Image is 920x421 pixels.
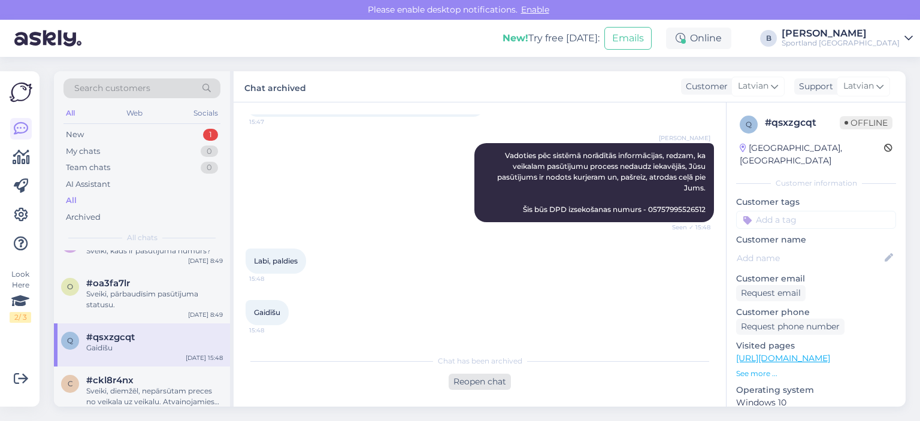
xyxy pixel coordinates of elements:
span: Offline [840,116,892,129]
span: Latvian [738,80,768,93]
span: q [67,336,73,345]
div: Socials [191,105,220,121]
div: AI Assistant [66,178,110,190]
div: 0 [201,162,218,174]
div: My chats [66,146,100,158]
span: Latvian [843,80,874,93]
div: [GEOGRAPHIC_DATA], [GEOGRAPHIC_DATA] [740,142,884,167]
div: # qsxzgcqt [765,116,840,130]
span: o [67,282,73,291]
span: Seen ✓ 15:48 [665,223,710,232]
span: [PERSON_NAME] [659,134,710,143]
span: All chats [127,232,158,243]
p: Operating system [736,384,896,396]
div: [DATE] 8:49 [188,256,223,265]
div: Customer information [736,178,896,189]
div: Sportland [GEOGRAPHIC_DATA] [782,38,900,48]
span: Gaidīšu [254,308,280,317]
div: All [63,105,77,121]
label: Chat archived [244,78,306,95]
div: Customer [681,80,728,93]
div: Team chats [66,162,110,174]
p: Windows 10 [736,396,896,409]
span: #oa3fa7lr [86,278,130,289]
div: Sveiki, kāds ir pasūtījuma numurs? [86,246,223,256]
input: Add a tag [736,211,896,229]
div: 1 [203,129,218,141]
span: Enable [517,4,553,15]
div: B [760,30,777,47]
span: Vadoties pēc sistēmā norādītās informācijas, redzam, ka veikalam pasūtījumu process nedaudz iekav... [497,151,707,214]
span: Labi, paldies [254,256,298,265]
span: Search customers [74,82,150,95]
span: #qsxzgcqt [86,332,135,343]
img: Askly Logo [10,81,32,104]
div: Archived [66,211,101,223]
span: q [746,120,752,129]
div: Reopen chat [449,374,511,390]
div: New [66,129,84,141]
a: [URL][DOMAIN_NAME] [736,353,830,364]
div: 2 / 3 [10,312,31,323]
button: Emails [604,27,652,50]
span: #ckl8r4nx [86,375,134,386]
div: [PERSON_NAME] [782,29,900,38]
div: [DATE] 8:49 [188,310,223,319]
input: Add name [737,252,882,265]
p: See more ... [736,368,896,379]
div: Request email [736,285,806,301]
a: [PERSON_NAME]Sportland [GEOGRAPHIC_DATA] [782,29,913,48]
div: [DATE] 15:48 [186,353,223,362]
div: Online [666,28,731,49]
span: c [68,379,73,388]
div: Try free [DATE]: [503,31,600,46]
p: Visited pages [736,340,896,352]
div: Request phone number [736,319,845,335]
p: Customer name [736,234,896,246]
span: 15:48 [249,326,294,335]
span: 15:48 [249,274,294,283]
div: Web [124,105,145,121]
span: 15:47 [249,117,294,126]
div: Gaidīšu [86,343,223,353]
p: Customer phone [736,306,896,319]
b: New! [503,32,528,44]
div: Look Here [10,269,31,323]
div: Sveiki, diemžēl, nepārsūtam preces no veikala uz veikalu. Atvainojamies par sagādātajām neērtībām. [86,386,223,407]
div: 0 [201,146,218,158]
p: Customer tags [736,196,896,208]
div: Sveiki, pārbaudīsim pasūtījuma statusu. [86,289,223,310]
span: Chat has been archived [438,356,522,367]
div: All [66,195,77,207]
p: Customer email [736,272,896,285]
div: Support [794,80,833,93]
